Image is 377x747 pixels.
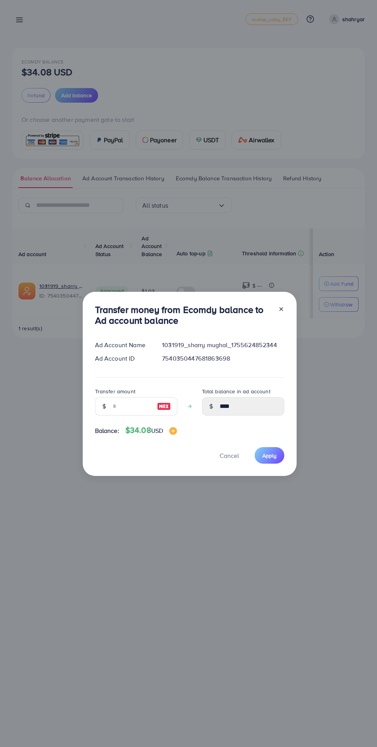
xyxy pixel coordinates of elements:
div: Ad Account ID [89,354,156,363]
span: Apply [262,452,277,459]
div: Ad Account Name [89,341,156,349]
span: Cancel [220,451,239,460]
h3: Transfer money from Ecomdy balance to Ad account balance [95,304,272,326]
span: USD [151,426,163,435]
img: image [169,427,177,435]
iframe: Chat [344,712,371,741]
h4: $34.08 [125,426,177,435]
label: Total balance in ad account [202,388,270,395]
button: Cancel [210,447,249,464]
button: Apply [255,447,284,464]
img: image [157,402,171,411]
div: 7540350447681863698 [156,354,290,363]
label: Transfer amount [95,388,135,395]
div: 1031919_sharry mughal_1755624852344 [156,341,290,349]
span: Balance: [95,426,119,435]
